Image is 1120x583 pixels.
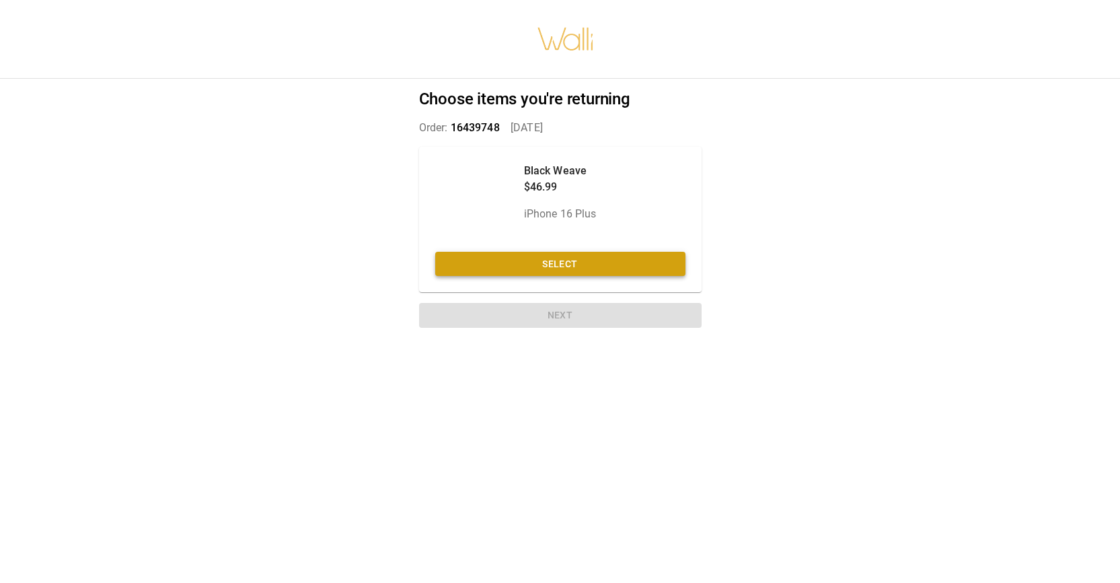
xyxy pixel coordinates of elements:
[524,163,597,179] p: Black Weave
[524,206,597,222] p: iPhone 16 Plus
[419,120,702,136] p: Order: [DATE]
[537,10,595,68] img: walli-inc.myshopify.com
[451,121,500,134] span: 16439748
[419,90,702,109] h2: Choose items you're returning
[524,179,597,195] p: $46.99
[435,252,685,277] button: Select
